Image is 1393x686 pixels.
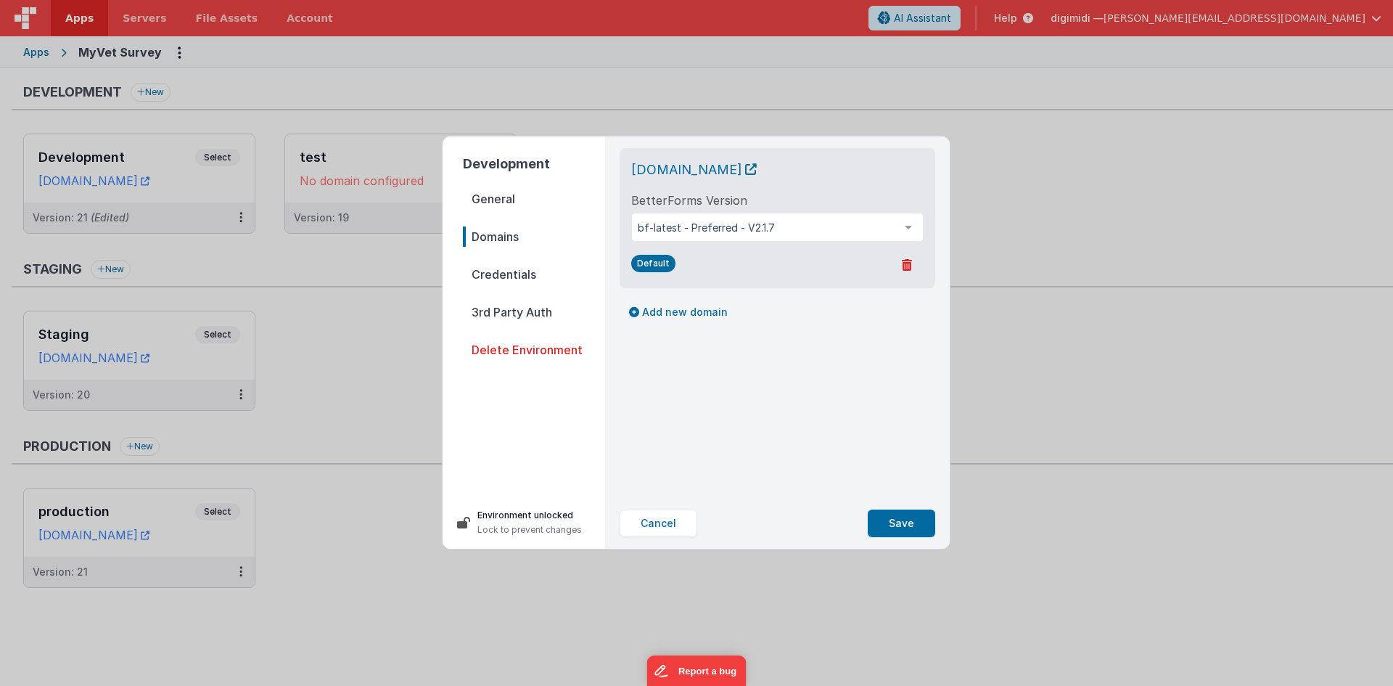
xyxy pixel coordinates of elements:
[477,508,582,523] p: Environment unlocked
[463,340,605,360] span: Delete Environment
[463,154,605,174] h2: Development
[631,162,757,177] a: [DOMAIN_NAME]
[631,192,747,209] label: BetterForms Version
[638,221,894,235] span: bf-latest - Preferred - V2.1.7
[477,523,582,537] p: Lock to prevent changes
[647,656,747,686] iframe: Marker.io feedback button
[463,302,605,322] span: 3rd Party Auth
[463,189,605,209] span: General
[631,255,675,272] span: Default
[463,264,605,285] span: Credentials
[868,510,935,537] button: Save
[620,300,737,324] button: Add new domain
[463,226,605,247] span: Domains
[620,510,697,537] button: Cancel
